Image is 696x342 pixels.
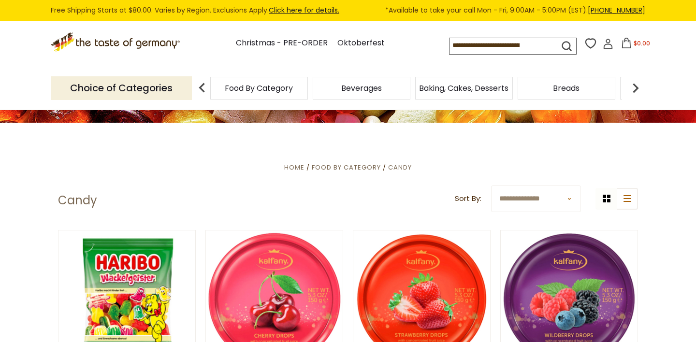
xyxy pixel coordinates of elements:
h1: Candy [58,193,97,208]
button: $0.00 [615,38,656,52]
a: Beverages [341,85,382,92]
div: Free Shipping Starts at $80.00. Varies by Region. Exclusions Apply. [51,5,645,16]
a: Christmas - PRE-ORDER [236,37,328,50]
img: previous arrow [192,78,212,98]
p: Choice of Categories [51,76,192,100]
a: Baking, Cakes, Desserts [419,85,508,92]
a: Candy [388,163,412,172]
a: Breads [553,85,580,92]
a: [PHONE_NUMBER] [588,5,645,15]
a: Home [284,163,304,172]
a: Food By Category [312,163,381,172]
a: Food By Category [225,85,293,92]
a: Oktoberfest [337,37,385,50]
span: *Available to take your call Mon - Fri, 9:00AM - 5:00PM (EST). [385,5,645,16]
img: next arrow [626,78,645,98]
label: Sort By: [455,193,481,205]
a: Click here for details. [269,5,339,15]
span: $0.00 [634,39,650,47]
